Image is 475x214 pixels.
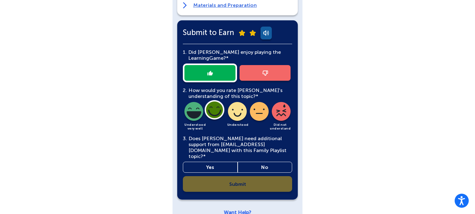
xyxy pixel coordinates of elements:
[183,135,292,160] div: Does [PERSON_NAME] need additional support from [EMAIL_ADDRESS][DOMAIN_NAME] with this Family Pla...
[183,87,187,93] span: 2.
[183,29,234,35] span: Submit to Earn
[250,30,256,36] img: submit-star.png
[187,49,292,61] div: Did [PERSON_NAME] enjoy playing the Learning
[183,162,238,173] a: Yes
[227,123,249,127] span: Understood
[183,49,187,55] span: 1.
[183,102,204,123] img: light-understood-very-well-icon.png
[183,2,187,8] img: right-arrow.svg
[184,123,206,130] span: Understood very well
[262,70,268,76] img: thumb-down-icon.png
[271,102,292,123] img: light-did-not-understand-icon.png
[249,102,270,123] img: light-slightly-understood-icon.png
[239,30,245,36] img: submit-star.png
[238,162,292,173] a: No
[183,135,187,141] span: 3.
[183,2,257,8] a: Materials and Preparation
[227,102,248,123] img: light-understood-icon.png
[270,123,291,130] span: Did not understand
[183,87,292,99] div: How would you rate [PERSON_NAME]'s understanding of this topic?*
[209,55,229,61] span: Game?*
